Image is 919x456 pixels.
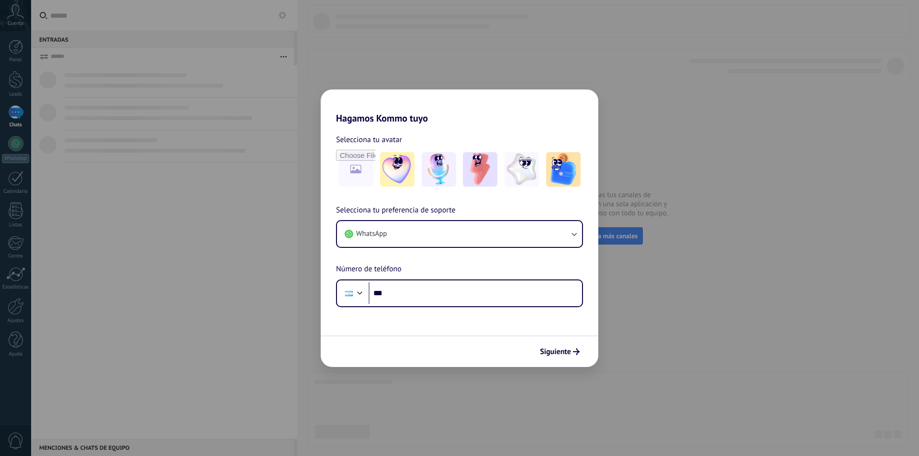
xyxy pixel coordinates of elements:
img: -2.jpeg [422,152,456,187]
span: Selecciona tu preferencia de soporte [336,204,456,217]
span: Selecciona tu avatar [336,133,402,146]
img: -4.jpeg [504,152,539,187]
h2: Hagamos Kommo tuyo [321,89,598,124]
img: -5.jpeg [546,152,581,187]
div: Argentina: + 54 [340,283,358,303]
button: WhatsApp [337,221,582,247]
img: -1.jpeg [380,152,415,187]
span: Número de teléfono [336,263,402,276]
img: -3.jpeg [463,152,497,187]
span: Siguiente [540,348,571,355]
span: WhatsApp [356,229,387,239]
button: Siguiente [536,344,584,360]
